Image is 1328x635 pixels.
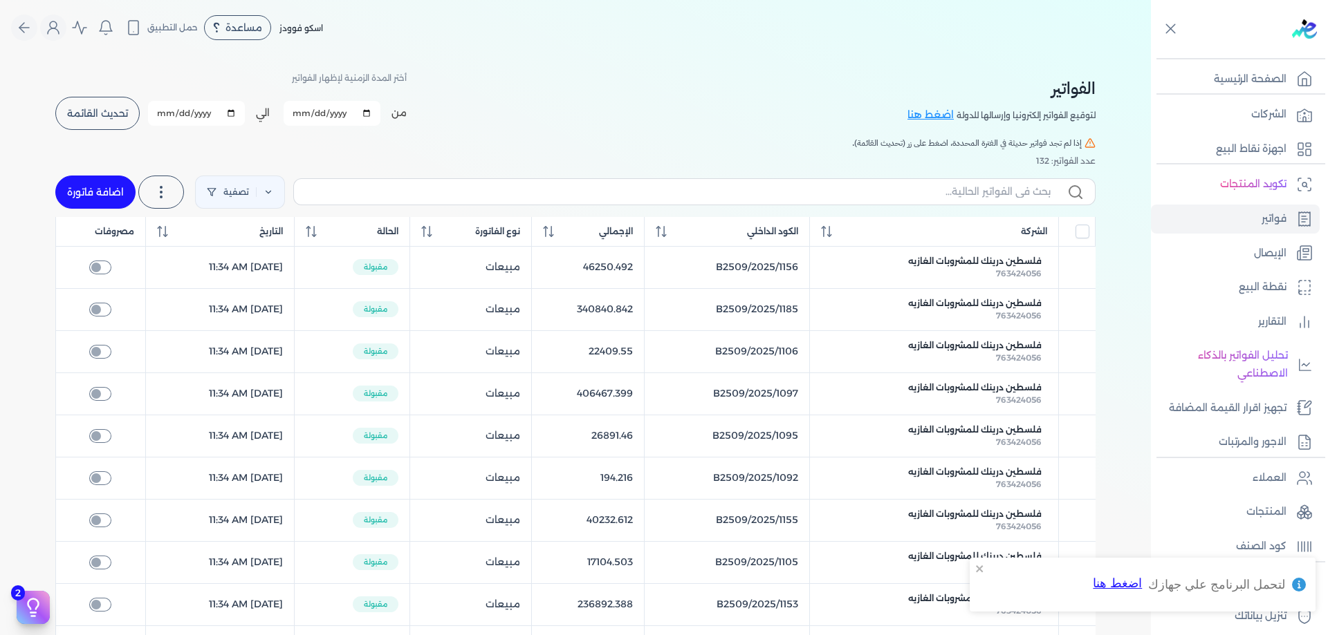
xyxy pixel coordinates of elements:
[55,155,1096,167] div: عدد الفواتير: 132
[908,466,1042,478] span: فلسطين درينك للمشروبات الغازيه
[1251,106,1286,124] p: الشركات
[1151,170,1320,199] a: تكويد المنتجات
[1151,273,1320,302] a: نقطة البيع
[1151,307,1320,337] a: التقارير
[996,395,1042,405] span: 763424056
[908,339,1042,352] span: فلسطين درينك للمشروبات الغازيه
[1151,428,1320,457] a: الاجور والمرتبات
[908,255,1042,267] span: فلسطين درينك للمشروبات الغازيه
[908,508,1042,520] span: فلسطين درينك للمشروبات الغازيه
[908,424,1042,436] span: فلسطين درينك للمشروبات الغازيه
[259,225,283,238] span: التاريخ
[1092,567,1143,600] button: اضغط هنا
[747,225,798,238] span: الكود الداخلي
[1151,205,1320,234] a: فواتير
[852,137,1082,149] span: إذا لم تجد فواتير حديثة في الفترة المحددة، اضغط على زر (تحديث القائمة).
[1258,313,1286,331] p: التقارير
[908,381,1042,394] span: فلسطين درينك للمشروبات الغازيه
[122,16,201,39] button: حمل التطبيق
[95,225,134,238] span: مصروفات
[1216,140,1286,158] p: اجهزة نقاط البيع
[996,268,1042,278] span: 763424056
[1158,347,1288,382] p: تحليل الفواتير بالذكاء الاصطناعي
[225,23,262,32] span: مساعدة
[1236,538,1286,556] p: كود الصنف
[1151,341,1320,388] a: تحليل الفواتير بالذكاء الاصطناعي
[1220,176,1286,193] p: تكويد المنتجات
[475,225,520,238] span: نوع الفاتورة
[391,106,407,120] label: من
[908,297,1042,310] span: فلسطين درينك للمشروبات الغازيه
[1151,100,1320,129] a: الشركات
[147,21,198,34] span: حمل التطبيق
[1219,433,1286,451] p: الاجور والمرتبات
[292,69,407,87] p: أختر المدة الزمنية لإظهار الفواتير
[1021,225,1047,238] span: الشركة
[17,591,50,624] button: 2
[1151,239,1320,268] a: الإيصال
[377,225,398,238] span: الحالة
[907,76,1096,101] h2: الفواتير
[195,176,285,209] a: تصفية
[996,352,1042,363] span: 763424056
[1151,65,1320,94] a: الصفحة الرئيسية
[256,106,270,120] label: الي
[55,176,136,209] a: اضافة فاتورة
[305,184,1051,199] input: بحث في الفواتير الحالية...
[1151,497,1320,527] a: المنتجات
[907,108,957,123] a: اضغط هنا
[1246,503,1286,521] p: المنتجات
[996,310,1042,321] span: 763424056
[1254,245,1286,263] p: الإيصال
[908,550,1042,562] span: فلسطين درينك للمشروبات الغازيه
[1214,70,1286,88] p: الصفحة الرئيسية
[67,108,128,118] span: تحديث القائمة
[996,605,1042,616] span: 763424056
[1262,210,1286,228] p: فواتير
[279,23,323,33] span: اسكو فوودز
[55,97,140,130] button: تحديث القائمة
[996,479,1042,489] span: 763424056
[1151,394,1320,423] a: تجهيز اقرار القيمة المضافة
[11,585,25,600] span: 2
[1151,135,1320,164] a: اجهزة نقاط البيع
[599,225,633,238] span: الإجمالي
[1292,19,1317,39] img: logo
[908,592,1042,605] span: فلسطين درينك للمشروبات الغازيه
[1148,576,1285,594] div: لتحمل البرنامج علي جهازك
[957,106,1096,124] p: لتوقيع الفواتير إلكترونيا وإرسالها للدولة
[204,15,271,40] div: مساعدة
[1151,464,1320,493] a: العملاء
[996,521,1042,531] span: 763424056
[975,563,985,574] button: close
[1253,469,1286,487] p: العملاء
[996,437,1042,447] span: 763424056
[1151,532,1320,561] a: كود الصنف
[1239,278,1286,296] p: نقطة البيع
[1169,399,1286,417] p: تجهيز اقرار القيمة المضافة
